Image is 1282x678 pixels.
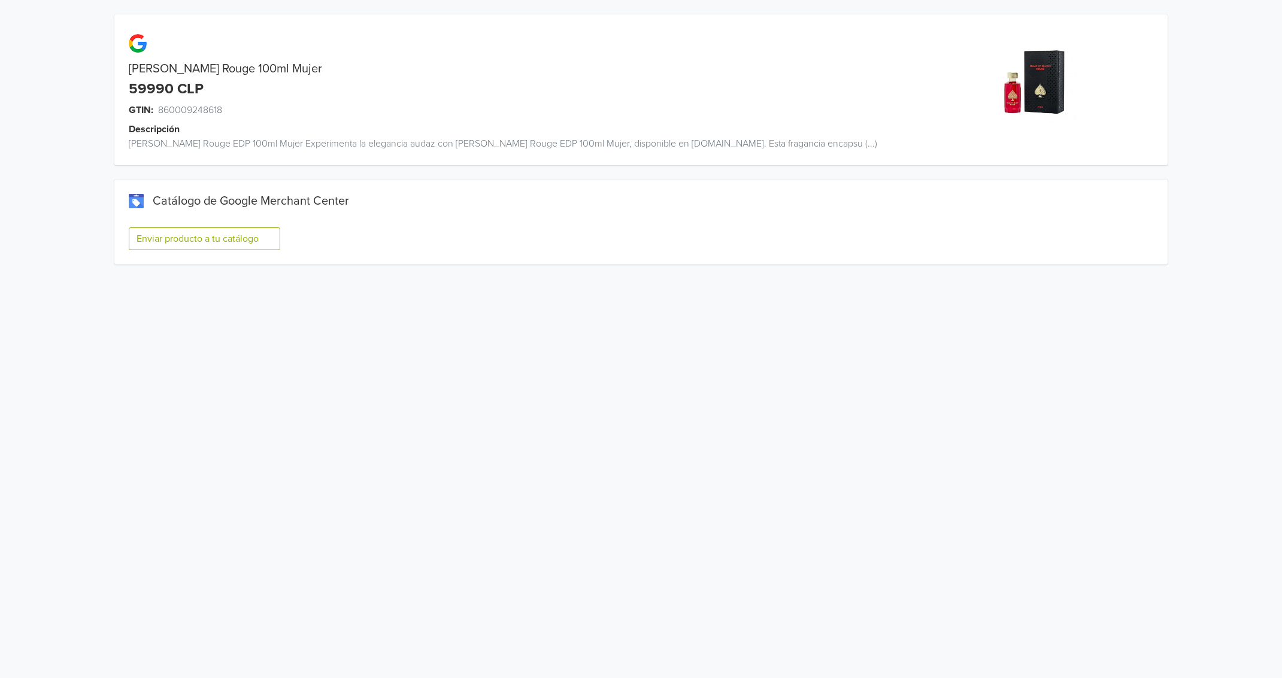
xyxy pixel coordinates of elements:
[129,194,1153,208] div: Catálogo de Google Merchant Center
[129,122,919,136] div: Descripción
[129,227,280,250] button: Enviar producto a tu catálogo
[129,81,204,98] div: 59990 CLP
[991,38,1081,129] img: product_image
[114,62,904,76] div: [PERSON_NAME] Rouge 100ml Mujer
[158,103,222,117] span: 860009248618
[129,103,153,117] span: GTIN:
[114,136,904,151] div: [PERSON_NAME] Rouge EDP 100ml Mujer Experimenta la elegancia audaz con [PERSON_NAME] Rouge EDP 10...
